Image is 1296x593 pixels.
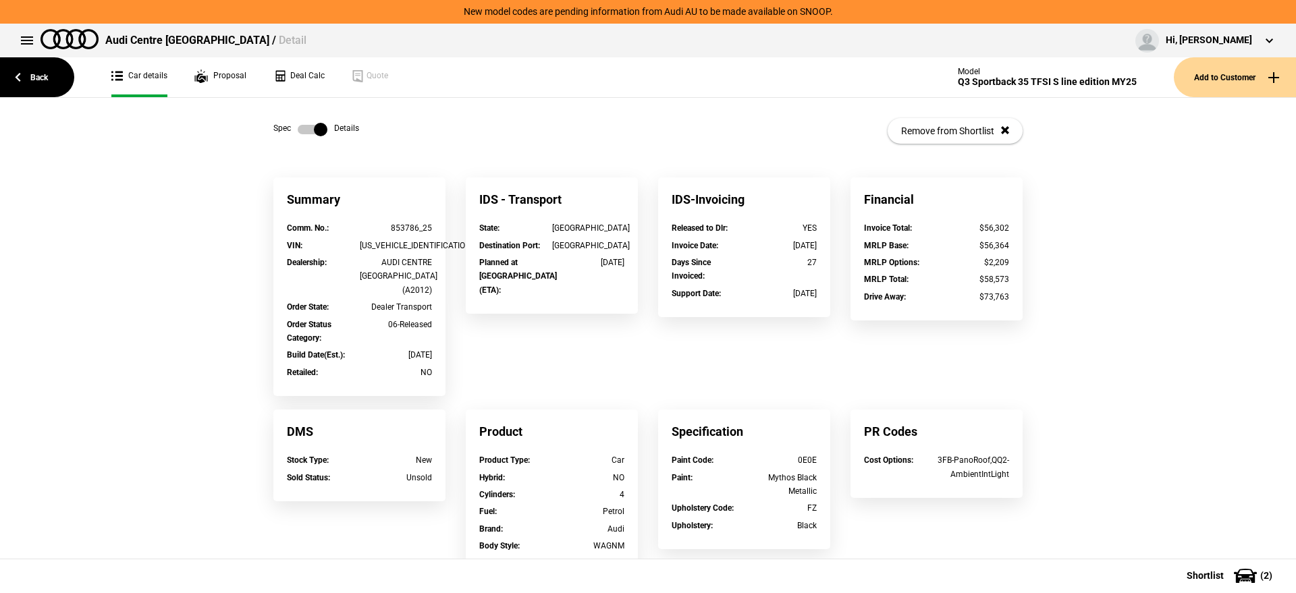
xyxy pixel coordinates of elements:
[1187,571,1224,580] span: Shortlist
[287,223,329,233] strong: Comm. No. :
[672,289,721,298] strong: Support Date :
[479,473,505,482] strong: Hybrid :
[273,410,446,453] div: DMS
[552,471,625,484] div: NO
[111,57,167,97] a: Car details
[360,366,433,379] div: NO
[958,76,1137,88] div: Q3 Sportback 35 TFSI S line edition MY25
[360,221,433,235] div: 853786_25
[479,241,540,250] strong: Destination Port :
[672,223,728,233] strong: Released to Dlr :
[937,453,1010,481] div: 3FB-PanoRoof,QQ2-AmbientIntLight
[552,239,625,252] div: [GEOGRAPHIC_DATA]
[1260,571,1272,580] span: ( 2 )
[745,453,817,467] div: 0E0E
[552,539,625,553] div: WAGNM
[479,507,497,516] strong: Fuel :
[360,471,433,484] div: Unsold
[273,177,446,221] div: Summary
[1166,559,1296,592] button: Shortlist(2)
[745,239,817,252] div: [DATE]
[479,490,515,499] strong: Cylinders :
[937,221,1010,235] div: $56,302
[672,473,693,482] strong: Paint :
[287,455,329,465] strong: Stock Type :
[552,522,625,536] div: Audi
[360,453,433,467] div: New
[40,29,99,49] img: audi.png
[745,519,817,532] div: Black
[360,348,433,362] div: [DATE]
[273,123,359,136] div: Spec Details
[279,34,306,47] span: Detail
[194,57,246,97] a: Proposal
[672,521,713,530] strong: Upholstery :
[864,241,909,250] strong: MRLP Base :
[273,57,325,97] a: Deal Calc
[287,350,345,360] strong: Build Date(Est.) :
[552,488,625,501] div: 4
[479,258,557,295] strong: Planned at [GEOGRAPHIC_DATA] (ETA) :
[958,67,1137,76] div: Model
[850,177,1023,221] div: Financial
[937,273,1010,286] div: $58,573
[552,505,625,518] div: Petrol
[1166,34,1252,47] div: Hi, [PERSON_NAME]
[287,302,329,312] strong: Order State :
[864,223,912,233] strong: Invoice Total :
[672,258,711,281] strong: Days Since Invoiced :
[864,258,919,267] strong: MRLP Options :
[479,541,520,550] strong: Body Style :
[287,473,330,482] strong: Sold Status :
[745,501,817,515] div: FZ
[864,275,909,284] strong: MRLP Total :
[360,318,433,331] div: 06-Released
[672,455,713,465] strong: Paint Code :
[937,290,1010,304] div: $73,763
[552,221,625,235] div: [GEOGRAPHIC_DATA]
[105,33,306,48] div: Audi Centre [GEOGRAPHIC_DATA] /
[937,256,1010,269] div: $2,209
[658,177,830,221] div: IDS-Invoicing
[864,292,906,302] strong: Drive Away :
[937,239,1010,252] div: $56,364
[552,453,625,467] div: Car
[287,368,318,377] strong: Retailed :
[479,223,500,233] strong: State :
[745,256,817,269] div: 27
[745,221,817,235] div: YES
[850,410,1023,453] div: PR Codes
[864,455,913,465] strong: Cost Options :
[888,118,1023,144] button: Remove from Shortlist
[466,177,638,221] div: IDS - Transport
[287,258,327,267] strong: Dealership :
[552,557,625,570] div: Q3 Sportback (F3N)
[360,256,433,297] div: AUDI CENTRE [GEOGRAPHIC_DATA] (A2012)
[479,455,530,465] strong: Product Type :
[552,256,625,269] div: [DATE]
[360,300,433,314] div: Dealer Transport
[745,471,817,499] div: Mythos Black Metallic
[479,524,503,534] strong: Brand :
[1174,57,1296,97] button: Add to Customer
[672,503,734,513] strong: Upholstery Code :
[672,241,718,250] strong: Invoice Date :
[745,287,817,300] div: [DATE]
[287,320,331,343] strong: Order Status Category :
[658,410,830,453] div: Specification
[360,239,433,252] div: [US_VEHICLE_IDENTIFICATION_NUMBER]
[466,410,638,453] div: Product
[287,241,302,250] strong: VIN :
